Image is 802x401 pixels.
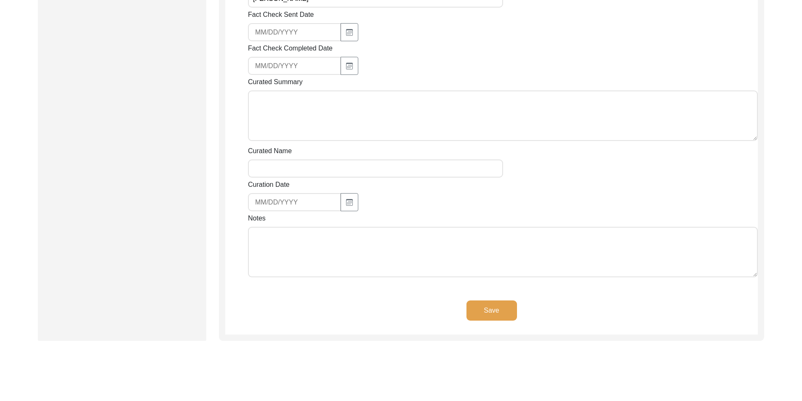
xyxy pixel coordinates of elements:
input: MM/DD/YYYY [248,193,341,211]
label: Curated Summary [248,77,303,87]
label: Fact Check Sent Date [248,10,314,20]
label: Notes [248,213,266,223]
label: Curation Date [248,180,290,190]
label: Curated Name [248,146,292,156]
button: Save [466,300,517,321]
input: MM/DD/YYYY [248,57,341,75]
label: Fact Check Completed Date [248,43,333,53]
input: MM/DD/YYYY [248,23,341,41]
